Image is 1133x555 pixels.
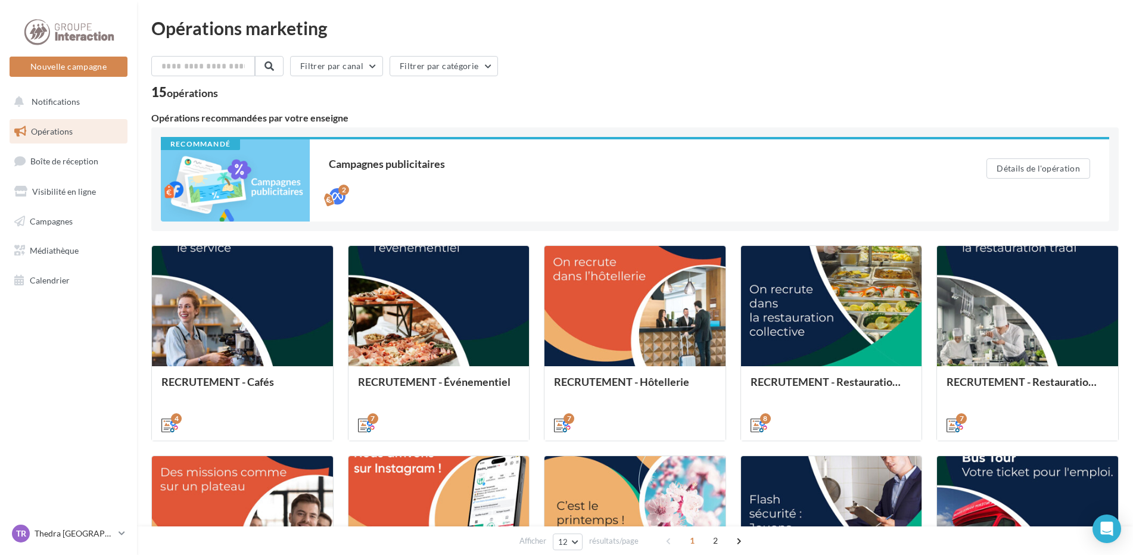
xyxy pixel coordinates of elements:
a: TR Thedra [GEOGRAPHIC_DATA] [10,522,127,545]
div: opérations [167,88,218,98]
span: résultats/page [589,535,639,547]
a: Visibilité en ligne [7,179,130,204]
button: Détails de l'opération [986,158,1090,179]
button: 12 [553,534,583,550]
a: Opérations [7,119,130,144]
span: Opérations [31,126,73,136]
button: Notifications [7,89,125,114]
div: 15 [151,86,218,99]
div: Opérations marketing [151,19,1119,37]
button: Filtrer par canal [290,56,383,76]
span: 12 [558,537,568,547]
div: Opérations recommandées par votre enseigne [151,113,1119,123]
div: RECRUTEMENT - Restauration traditionnelle [947,376,1109,400]
div: 7 [368,413,378,424]
div: Campagnes publicitaires [329,158,939,169]
div: 2 [338,185,349,195]
div: Recommandé [161,139,240,150]
div: 4 [171,413,182,424]
span: 2 [706,531,725,550]
a: Calendrier [7,268,130,293]
a: Médiathèque [7,238,130,263]
span: 1 [683,531,702,550]
span: Calendrier [30,275,70,285]
a: Boîte de réception [7,148,130,174]
span: TR [16,528,26,540]
div: RECRUTEMENT - Hôtellerie [554,376,716,400]
div: RECRUTEMENT - Cafés [161,376,323,400]
span: Afficher [519,535,546,547]
span: Médiathèque [30,245,79,255]
span: Visibilité en ligne [32,186,96,197]
span: Campagnes [30,216,73,226]
div: 7 [956,413,967,424]
button: Nouvelle campagne [10,57,127,77]
p: Thedra [GEOGRAPHIC_DATA] [35,528,114,540]
div: RECRUTEMENT - Événementiel [358,376,520,400]
a: Campagnes [7,209,130,234]
div: 8 [760,413,771,424]
span: Boîte de réception [30,156,98,166]
span: Notifications [32,96,80,107]
div: Open Intercom Messenger [1092,515,1121,543]
div: 7 [564,413,574,424]
div: RECRUTEMENT - Restauration collective [751,376,913,400]
button: Filtrer par catégorie [390,56,498,76]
